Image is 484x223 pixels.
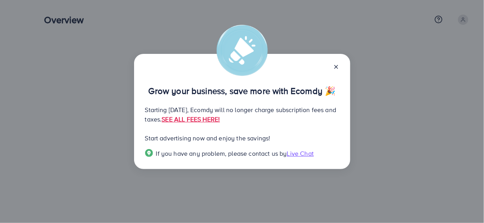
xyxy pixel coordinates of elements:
img: alert [217,25,268,76]
a: SEE ALL FEES HERE! [162,115,220,123]
span: If you have any problem, please contact us by [156,149,287,158]
img: Popup guide [145,149,153,157]
p: Starting [DATE], Ecomdy will no longer charge subscription fees and taxes. [145,105,339,124]
span: Live Chat [287,149,314,158]
p: Start advertising now and enjoy the savings! [145,133,339,143]
p: Grow your business, save more with Ecomdy 🎉 [145,86,339,96]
